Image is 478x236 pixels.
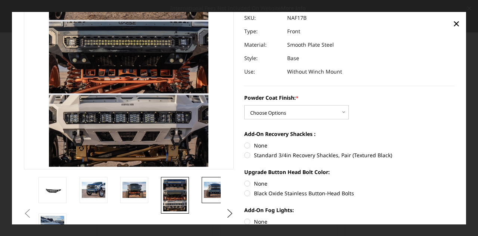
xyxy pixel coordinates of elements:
[244,65,282,78] dt: Use:
[244,206,454,214] label: Add-On Fog Lights:
[244,218,454,226] label: None
[244,52,282,65] dt: Style:
[244,94,454,102] label: Powder Coat Finish:
[244,38,282,52] dt: Material:
[244,25,282,38] dt: Type:
[244,189,454,197] label: Black Oxide Stainless Button-Head Bolts
[244,11,282,25] dt: SKU:
[244,168,454,176] label: Upgrade Button Head Bolt Color:
[287,38,334,52] dd: Smooth Plate Steel
[163,179,187,211] img: Multiple lighting options
[453,15,460,31] span: ×
[244,142,454,149] label: None
[287,52,299,65] dd: Base
[244,130,454,138] label: Add-On Recovery Shackles :
[287,65,342,78] dd: Without Winch Mount
[82,182,105,198] img: 2017-2022 Ford F250-350 - Freedom Series - Base Front Bumper (non-winch)
[224,208,236,219] button: Next
[244,151,454,159] label: Standard 3/4in Recovery Shackles, Pair (Textured Black)
[22,208,33,219] button: Previous
[41,184,64,195] img: 2017-2022 Ford F250-350 - Freedom Series - Base Front Bumper (non-winch)
[287,11,307,25] dd: NAF17B
[244,180,454,187] label: None
[450,17,462,29] a: Close
[287,25,300,38] dd: Front
[122,182,146,198] img: 2017-2022 Ford F250-350 - Freedom Series - Base Front Bumper (non-winch)
[204,182,227,198] img: 2017-2022 Ford F250-350 - Freedom Series - Base Front Bumper (non-winch)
